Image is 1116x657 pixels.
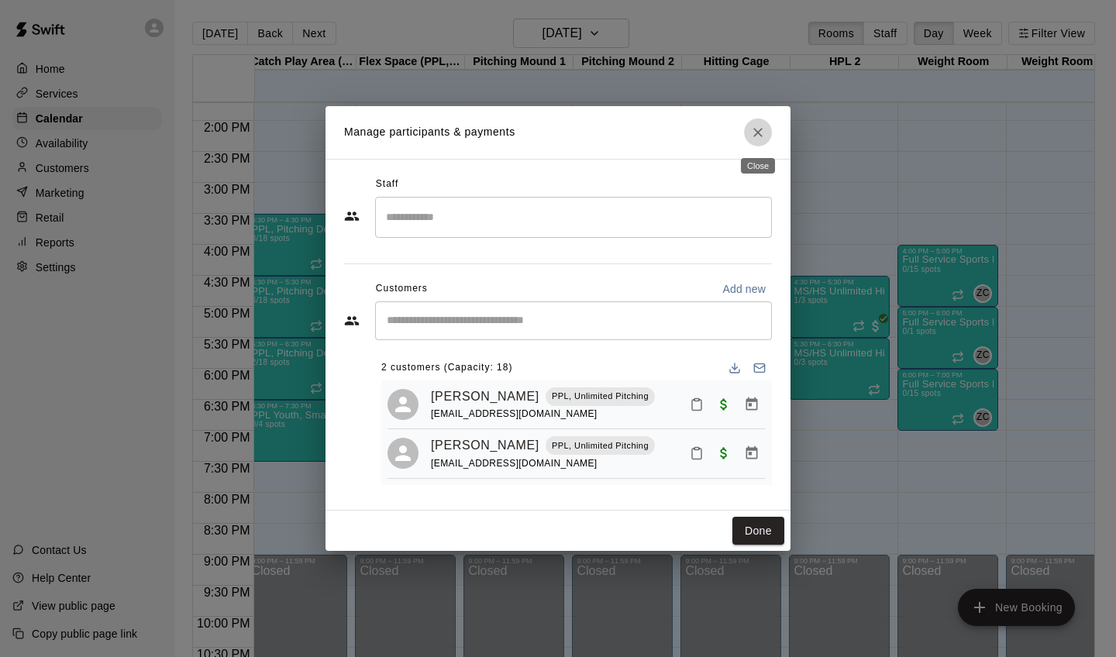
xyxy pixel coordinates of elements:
[552,390,649,403] p: PPL, Unlimited Pitching
[431,435,539,456] a: [PERSON_NAME]
[716,277,772,301] button: Add new
[375,197,772,238] div: Search staff
[732,517,784,545] button: Done
[431,387,539,407] a: [PERSON_NAME]
[344,124,515,140] p: Manage participants & payments
[684,440,710,466] button: Mark attendance
[722,281,766,297] p: Add new
[344,208,360,224] svg: Staff
[376,277,428,301] span: Customers
[738,439,766,467] button: Manage bookings & payment
[747,356,772,380] button: Email participants
[431,408,598,419] span: [EMAIL_ADDRESS][DOMAIN_NAME]
[344,313,360,328] svg: Customers
[738,390,766,418] button: Manage bookings & payment
[722,356,747,380] button: Download list
[387,438,418,469] div: Jake Horsman
[744,119,772,146] button: Close
[741,158,775,174] div: Close
[552,439,649,452] p: PPL, Unlimited Pitching
[684,391,710,418] button: Mark attendance
[376,172,398,197] span: Staff
[375,301,772,340] div: Start typing to search customers...
[431,458,598,469] span: [EMAIL_ADDRESS][DOMAIN_NAME]
[387,389,418,420] div: DJ Dotson
[710,397,738,410] span: Paid with Credit
[381,356,512,380] span: 2 customers (Capacity: 18)
[710,446,738,459] span: Paid with Credit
